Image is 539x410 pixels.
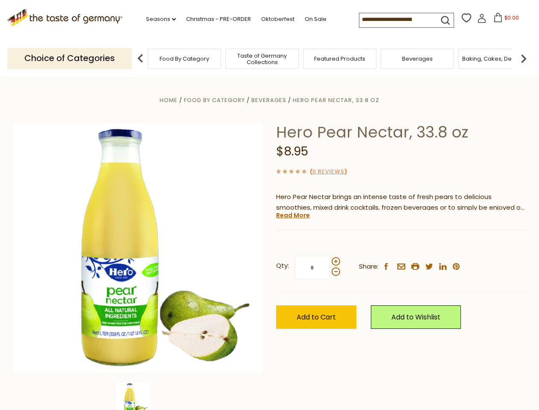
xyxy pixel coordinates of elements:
[276,143,308,160] span: $8.95
[160,96,178,104] a: Home
[293,96,379,104] a: Hero Pear Nectar, 33.8 oz
[276,211,310,220] a: Read More
[295,256,330,279] input: Qty:
[228,53,296,65] a: Taste of Germany Collections
[276,192,526,213] p: Hero Pear Nectar brings an intense taste of fresh pears to delicious smoothies, mixed drink cockt...
[160,56,209,62] a: Food By Category
[14,123,263,372] img: Hero Pear Nectar, 33.8 oz
[261,15,294,24] a: Oktoberfest
[297,312,336,322] span: Add to Cart
[251,96,286,104] a: Beverages
[402,56,433,62] a: Beverages
[504,14,519,21] span: $0.00
[312,167,344,176] a: 0 Reviews
[132,50,149,67] img: previous arrow
[305,15,326,24] a: On Sale
[314,56,365,62] a: Featured Products
[7,48,132,69] p: Choice of Categories
[310,167,347,176] span: ( )
[488,13,524,26] button: $0.00
[276,123,526,142] h1: Hero Pear Nectar, 33.8 oz
[184,96,245,104] a: Food By Category
[371,305,461,329] a: Add to Wishlist
[146,15,176,24] a: Seasons
[276,305,356,329] button: Add to Cart
[276,261,289,271] strong: Qty:
[186,15,251,24] a: Christmas - PRE-ORDER
[515,50,532,67] img: next arrow
[462,56,528,62] a: Baking, Cakes, Desserts
[359,261,379,272] span: Share:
